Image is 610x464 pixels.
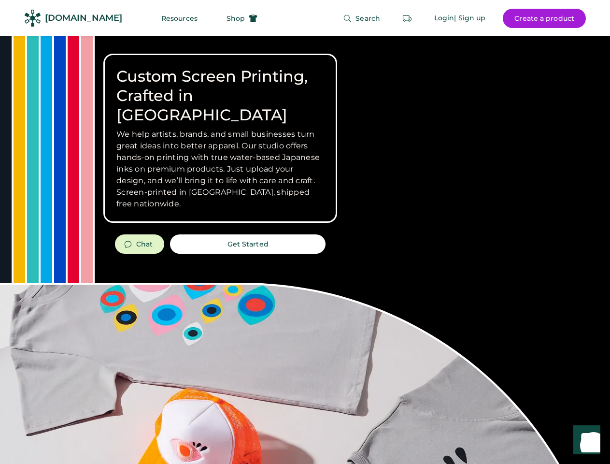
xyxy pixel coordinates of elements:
div: Login [434,14,454,23]
button: Search [331,9,392,28]
div: | Sign up [454,14,485,23]
span: Search [355,15,380,22]
button: Retrieve an order [397,9,417,28]
button: Resources [150,9,209,28]
div: [DOMAIN_NAME] [45,12,122,24]
img: Rendered Logo - Screens [24,10,41,27]
span: Shop [227,15,245,22]
iframe: Front Chat [564,420,606,462]
button: Get Started [170,234,326,254]
h3: We help artists, brands, and small businesses turn great ideas into better apparel. Our studio of... [116,129,324,210]
button: Chat [115,234,164,254]
button: Shop [215,9,269,28]
button: Create a product [503,9,586,28]
h1: Custom Screen Printing, Crafted in [GEOGRAPHIC_DATA] [116,67,324,125]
